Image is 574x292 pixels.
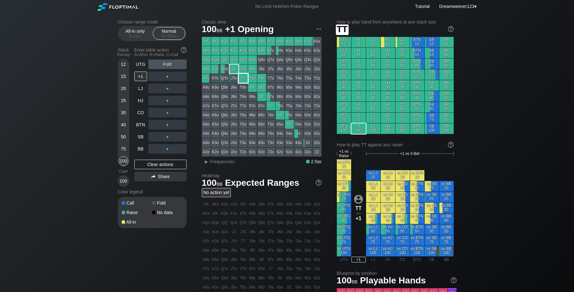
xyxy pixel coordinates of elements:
div: KJo [211,65,220,73]
div: 20 [119,84,128,93]
div: All-in [122,220,152,224]
div: AJo [202,65,211,73]
div: QJo [220,65,229,73]
div: 65s [285,111,294,120]
div: CO 40 [395,91,410,101]
div: 100 [119,176,128,186]
div: 66 [276,111,285,120]
div: HJ 12 [381,37,395,47]
div: 95o [248,120,257,129]
div: T9s [248,74,257,83]
div: J5s [285,65,294,73]
div: Tourney [115,52,132,57]
div: BB 40 [439,91,454,101]
h2: Choose range mode [118,19,187,24]
div: Q4s [294,55,303,64]
div: CO 100 [395,123,410,134]
div: +1 30 [351,80,366,91]
div: No Limit Hold’em Poker Ranges [246,4,328,10]
span: Dreamweever123 [439,4,475,9]
div: T9o [239,83,248,92]
div: LJ 15 [366,48,380,58]
div: SB 15 [425,48,439,58]
div: +1 40 [351,91,366,101]
div: K5o [211,120,220,129]
div: 63o [276,138,285,147]
div: QJs [230,55,238,64]
div: 96o [248,111,257,120]
div: 72o [266,148,275,156]
div: HJ 25 [381,69,395,80]
div: BTN 75 [410,113,424,123]
div: 75 [119,144,128,154]
h2: Classic view [202,19,322,24]
div: SB 50 [425,102,439,112]
div: 100 [119,156,128,166]
div: HJ 30 [381,80,395,91]
div: K8s [257,46,266,55]
div: K4s [294,46,303,55]
div: ＋ [148,132,187,142]
span: +1 Opening [224,24,275,35]
div: T2o [239,148,248,156]
div: Stack [115,45,132,59]
div: Enter table action [134,45,187,59]
div: SB 20 [425,59,439,69]
div: A9o [202,83,211,92]
div: UTG 40 [337,91,351,101]
div: BTN 30 [410,80,424,91]
div: CO 50 [395,102,410,112]
div: +1 25 [351,69,366,80]
div: T3s [303,74,312,83]
div: T5o [239,120,248,129]
div: UTG 20 [337,59,351,69]
div: LJ 75 [366,113,380,123]
div: T7s [266,74,275,83]
div: LJ 25 [366,69,380,80]
div: J2s [313,65,322,73]
img: ellipsis.fd386fe8.svg [315,25,322,32]
div: Q7o [220,101,229,110]
div: 87o [257,101,266,110]
div: KTs [239,46,248,55]
div: K8o [211,92,220,101]
div: +1 20 [351,59,366,69]
div: BB 100 [439,123,454,134]
div: HJ [134,96,147,105]
div: HJ 40 [381,91,395,101]
div: QTs [239,55,248,64]
div: ＋ [148,144,187,154]
div: A5s [285,37,294,46]
div: 84o [257,129,266,138]
div: 99 [248,83,257,92]
div: Q9o [220,83,229,92]
div: JTo [230,74,238,83]
div: ATs [239,37,248,46]
div: UTG 75 [337,113,351,123]
div: AQo [202,55,211,64]
div: K7s [266,46,275,55]
div: Q3o [220,138,229,147]
div: 75o [266,120,275,129]
div: 86s [276,92,285,101]
div: 93o [248,138,257,147]
div: Q8o [220,92,229,101]
div: 92o [248,148,257,156]
div: 25 [119,96,128,105]
div: A2s [313,37,322,46]
div: K3o [211,138,220,147]
div: CO 20 [395,59,410,69]
div: 54s [294,120,303,129]
div: K6s [276,46,285,55]
div: Q9s [248,55,257,64]
div: HJ 15 [381,48,395,58]
div: T4s [294,74,303,83]
div: A=All-in R=Raise C=Call [134,52,187,57]
div: HJ 100 [381,123,395,134]
div: ＋ [148,72,187,81]
div: Q5o [220,120,229,129]
div: T2s [313,74,322,83]
div: 5 – 12 [122,34,149,38]
div: 65o [276,120,285,129]
div: 32s [313,138,322,147]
